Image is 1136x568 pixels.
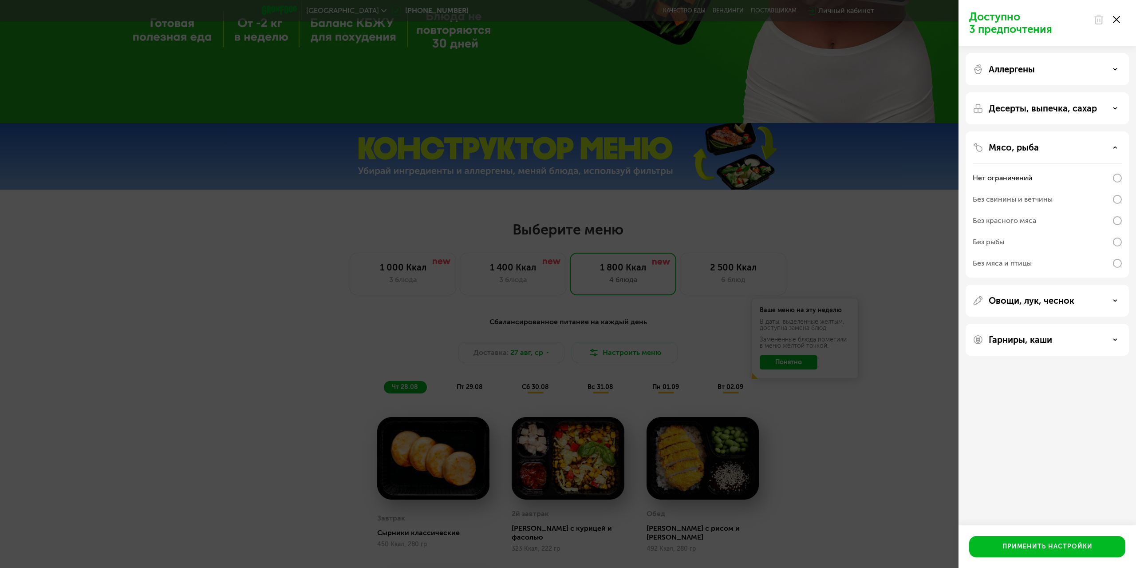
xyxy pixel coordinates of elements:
[989,334,1052,345] p: Гарниры, каши
[969,536,1125,557] button: Применить настройки
[973,215,1036,226] div: Без красного мяса
[989,295,1074,306] p: Овощи, лук, чеснок
[989,64,1035,75] p: Аллергены
[973,237,1004,247] div: Без рыбы
[989,142,1039,153] p: Мясо, рыба
[969,11,1088,36] p: Доступно 3 предпочтения
[989,103,1097,114] p: Десерты, выпечка, сахар
[973,173,1033,183] div: Нет ограничений
[973,258,1032,269] div: Без мяса и птицы
[1002,542,1093,551] div: Применить настройки
[973,194,1053,205] div: Без свинины и ветчины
